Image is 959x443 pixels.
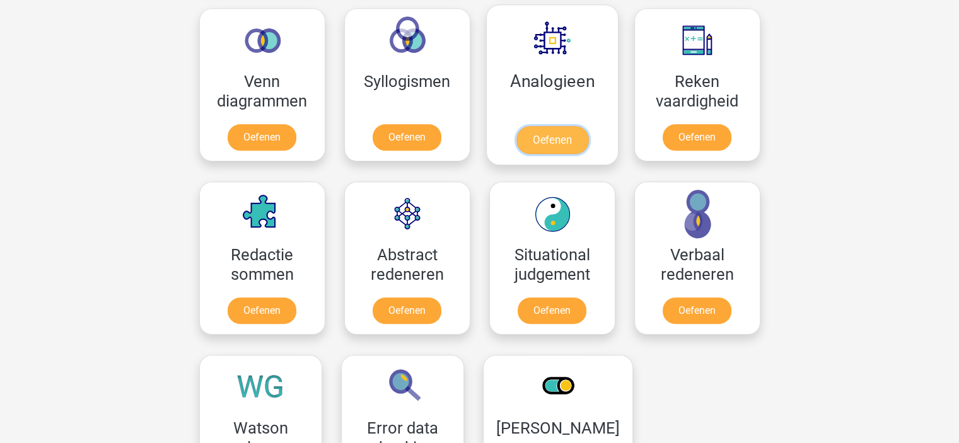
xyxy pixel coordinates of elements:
[518,297,586,324] a: Oefenen
[373,124,441,151] a: Oefenen
[663,297,731,324] a: Oefenen
[663,124,731,151] a: Oefenen
[373,297,441,324] a: Oefenen
[228,297,296,324] a: Oefenen
[228,124,296,151] a: Oefenen
[516,126,588,154] a: Oefenen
